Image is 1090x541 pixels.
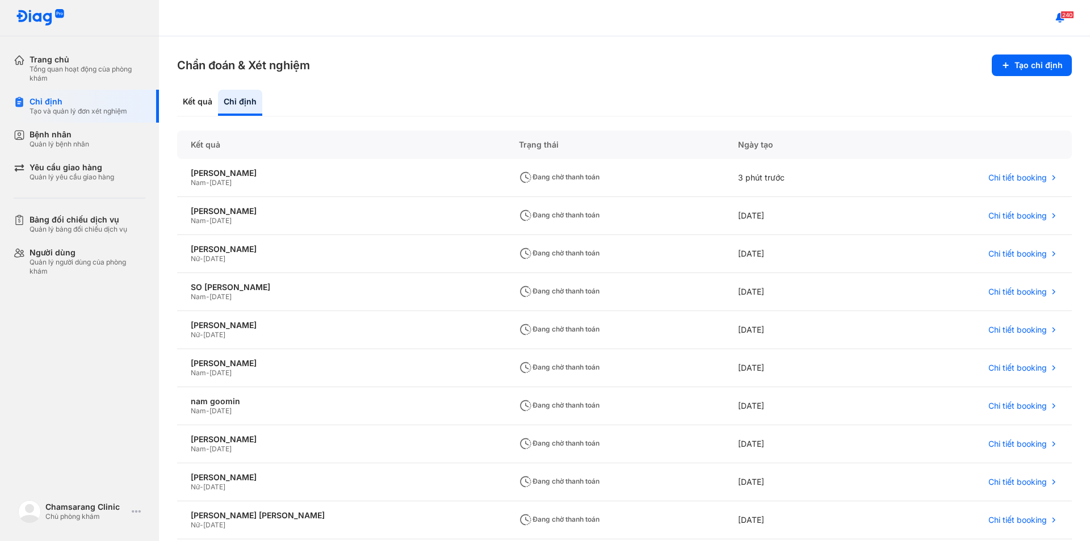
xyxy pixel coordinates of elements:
[988,477,1047,487] span: Chi tiết booking
[191,168,492,178] div: [PERSON_NAME]
[218,90,262,116] div: Chỉ định
[988,287,1047,297] span: Chi tiết booking
[724,197,874,235] div: [DATE]
[519,249,599,257] span: Đang chờ thanh toán
[191,254,200,263] span: Nữ
[206,444,209,453] span: -
[30,140,89,149] div: Quản lý bệnh nhân
[992,54,1072,76] button: Tạo chỉ định
[191,396,492,406] div: nam goomin
[988,439,1047,449] span: Chi tiết booking
[724,501,874,539] div: [DATE]
[191,292,206,301] span: Nam
[988,515,1047,525] span: Chi tiết booking
[724,425,874,463] div: [DATE]
[30,248,145,258] div: Người dùng
[203,330,225,339] span: [DATE]
[200,254,203,263] span: -
[191,358,492,368] div: [PERSON_NAME]
[191,472,492,483] div: [PERSON_NAME]
[30,65,145,83] div: Tổng quan hoạt động của phòng khám
[988,363,1047,373] span: Chi tiết booking
[505,131,724,159] div: Trạng thái
[519,211,599,219] span: Đang chờ thanh toán
[724,349,874,387] div: [DATE]
[30,173,114,182] div: Quản lý yêu cầu giao hàng
[519,287,599,295] span: Đang chờ thanh toán
[177,90,218,116] div: Kết quả
[724,387,874,425] div: [DATE]
[203,483,225,491] span: [DATE]
[519,363,599,371] span: Đang chờ thanh toán
[16,9,65,27] img: logo
[200,521,203,529] span: -
[191,444,206,453] span: Nam
[206,292,209,301] span: -
[177,131,505,159] div: Kết quả
[30,107,127,116] div: Tạo và quản lý đơn xét nghiệm
[30,54,145,65] div: Trang chủ
[519,515,599,523] span: Đang chờ thanh toán
[206,178,209,187] span: -
[1060,11,1074,19] span: 240
[30,258,145,276] div: Quản lý người dùng của phòng khám
[45,512,127,521] div: Chủ phòng khám
[519,477,599,485] span: Đang chờ thanh toán
[203,254,225,263] span: [DATE]
[209,216,232,225] span: [DATE]
[200,483,203,491] span: -
[191,178,206,187] span: Nam
[191,483,200,491] span: Nữ
[519,325,599,333] span: Đang chờ thanh toán
[724,311,874,349] div: [DATE]
[724,273,874,311] div: [DATE]
[191,510,492,521] div: [PERSON_NAME] [PERSON_NAME]
[45,502,127,512] div: Chamsarang Clinic
[519,439,599,447] span: Đang chờ thanh toán
[724,235,874,273] div: [DATE]
[209,444,232,453] span: [DATE]
[209,368,232,377] span: [DATE]
[191,406,206,415] span: Nam
[18,500,41,523] img: logo
[206,406,209,415] span: -
[191,206,492,216] div: [PERSON_NAME]
[209,406,232,415] span: [DATE]
[191,244,492,254] div: [PERSON_NAME]
[988,211,1047,221] span: Chi tiết booking
[177,57,310,73] h3: Chẩn đoán & Xét nghiệm
[191,216,206,225] span: Nam
[988,401,1047,411] span: Chi tiết booking
[209,292,232,301] span: [DATE]
[200,330,203,339] span: -
[30,162,114,173] div: Yêu cầu giao hàng
[724,159,874,197] div: 3 phút trước
[30,97,127,107] div: Chỉ định
[206,368,209,377] span: -
[988,249,1047,259] span: Chi tiết booking
[30,129,89,140] div: Bệnh nhân
[519,401,599,409] span: Đang chờ thanh toán
[724,463,874,501] div: [DATE]
[988,325,1047,335] span: Chi tiết booking
[191,368,206,377] span: Nam
[988,173,1047,183] span: Chi tiết booking
[191,282,492,292] div: SO [PERSON_NAME]
[191,330,200,339] span: Nữ
[724,131,874,159] div: Ngày tạo
[191,521,200,529] span: Nữ
[203,521,225,529] span: [DATE]
[30,215,127,225] div: Bảng đối chiếu dịch vụ
[30,225,127,234] div: Quản lý bảng đối chiếu dịch vụ
[191,434,492,444] div: [PERSON_NAME]
[209,178,232,187] span: [DATE]
[191,320,492,330] div: [PERSON_NAME]
[206,216,209,225] span: -
[519,173,599,181] span: Đang chờ thanh toán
